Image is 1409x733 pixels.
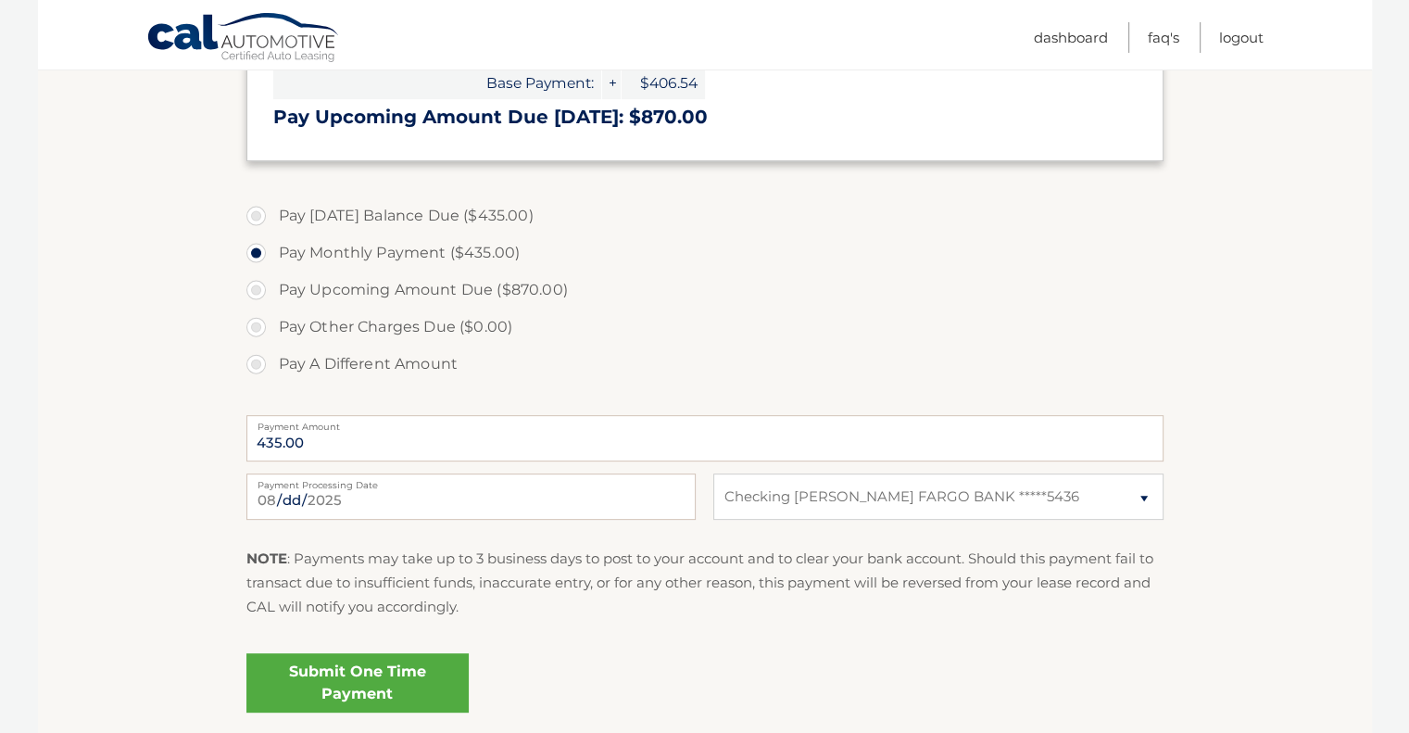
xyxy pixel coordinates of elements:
span: + [602,67,621,99]
a: Dashboard [1034,22,1108,53]
a: Logout [1219,22,1264,53]
label: Pay Monthly Payment ($435.00) [246,234,1164,272]
label: Payment Processing Date [246,474,696,488]
span: $406.54 [622,67,705,99]
label: Pay [DATE] Balance Due ($435.00) [246,197,1164,234]
span: Base Payment: [273,67,601,99]
strong: NOTE [246,550,287,567]
label: Pay Upcoming Amount Due ($870.00) [246,272,1164,309]
a: FAQ's [1148,22,1179,53]
p: : Payments may take up to 3 business days to post to your account and to clear your bank account.... [246,547,1164,620]
label: Pay A Different Amount [246,346,1164,383]
a: Cal Automotive [146,12,341,66]
a: Submit One Time Payment [246,653,469,713]
label: Payment Amount [246,415,1164,430]
label: Pay Other Charges Due ($0.00) [246,309,1164,346]
input: Payment Date [246,474,696,520]
input: Payment Amount [246,415,1164,461]
h3: Pay Upcoming Amount Due [DATE]: $870.00 [273,106,1137,129]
